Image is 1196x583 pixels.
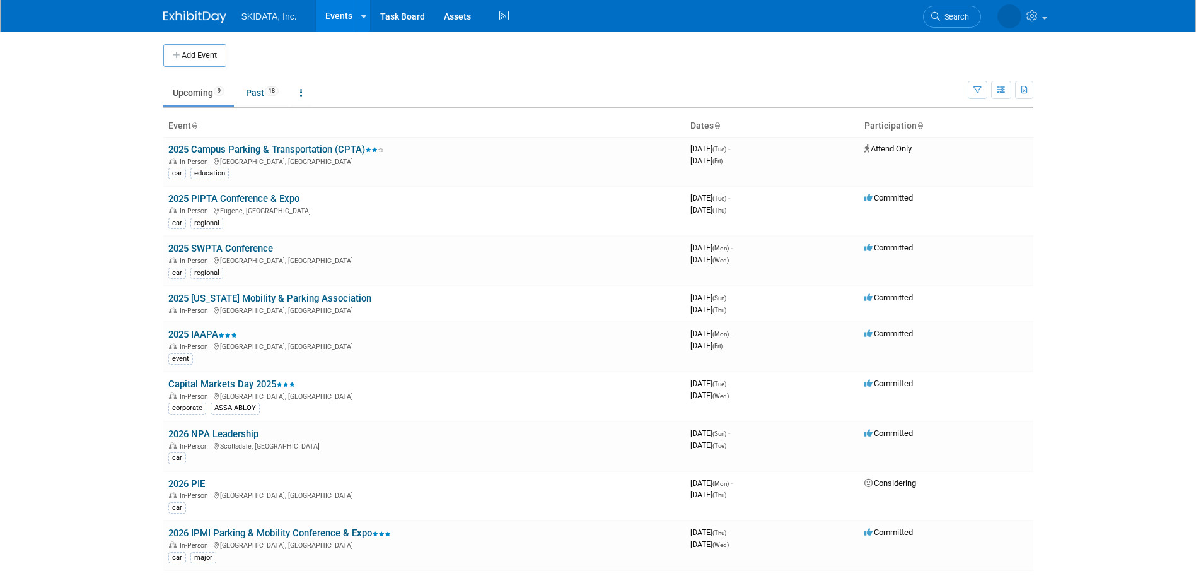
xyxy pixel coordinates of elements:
span: - [728,193,730,203]
a: Search [923,6,981,28]
div: regional [190,218,223,229]
span: (Thu) [712,307,726,314]
span: Committed [864,243,913,252]
th: Dates [685,115,859,137]
a: 2025 [US_STATE] Mobility & Parking Association [168,293,371,304]
span: - [728,379,730,388]
div: major [190,552,216,563]
span: In-Person [180,307,212,315]
div: [GEOGRAPHIC_DATA], [GEOGRAPHIC_DATA] [168,341,680,351]
img: In-Person Event [169,541,177,548]
a: Upcoming9 [163,81,234,105]
img: In-Person Event [169,257,177,263]
span: In-Person [180,442,212,450]
a: Past18 [236,81,288,105]
span: Committed [864,293,913,302]
div: car [168,168,186,179]
div: ASSA ABLOY [211,403,260,414]
div: [GEOGRAPHIC_DATA], [GEOGRAPHIC_DATA] [168,539,680,550]
span: [DATE] [690,391,729,400]
span: [DATE] [690,440,726,450]
span: Committed [864,379,913,388]
span: (Sun) [712,295,726,302]
span: Committed [864,527,913,537]
span: (Thu) [712,207,726,214]
span: - [731,478,733,488]
span: [DATE] [690,243,733,252]
span: - [728,527,730,537]
span: In-Person [180,158,212,166]
a: Sort by Participation Type [917,121,923,131]
span: (Wed) [712,541,729,548]
span: [DATE] [690,144,730,153]
span: - [731,243,733,252]
span: [DATE] [690,539,729,549]
a: 2026 IPMI Parking & Mobility Conference & Expo [168,527,391,539]
span: 18 [265,86,279,96]
div: [GEOGRAPHIC_DATA], [GEOGRAPHIC_DATA] [168,305,680,315]
span: [DATE] [690,341,723,350]
span: (Mon) [712,480,729,487]
span: Attend Only [864,144,912,153]
span: [DATE] [690,193,730,203]
div: Eugene, [GEOGRAPHIC_DATA] [168,205,680,215]
img: Mary Beth McNair [997,4,1021,28]
span: - [728,293,730,302]
span: (Tue) [712,442,726,449]
a: Sort by Start Date [714,121,720,131]
span: In-Person [180,257,212,265]
span: (Wed) [712,392,729,399]
div: regional [190,268,223,279]
span: (Thu) [712,492,726,498]
span: (Thu) [712,529,726,536]
span: In-Person [180,392,212,401]
span: (Mon) [712,245,729,252]
span: [DATE] [690,490,726,499]
span: In-Person [180,492,212,500]
img: In-Person Event [169,492,177,498]
div: corporate [168,403,206,414]
div: Scottsdale, [GEOGRAPHIC_DATA] [168,440,680,450]
img: In-Person Event [169,207,177,213]
span: - [728,428,730,438]
a: 2025 SWPTA Conference [168,243,273,254]
span: [DATE] [690,156,723,165]
span: Committed [864,193,913,203]
span: (Mon) [712,331,729,338]
img: ExhibitDay [163,11,226,23]
div: car [168,552,186,563]
span: Considering [864,478,916,488]
span: In-Person [180,541,212,550]
div: [GEOGRAPHIC_DATA], [GEOGRAPHIC_DATA] [168,490,680,500]
a: 2026 NPA Leadership [168,428,258,440]
span: [DATE] [690,329,733,338]
span: 9 [214,86,224,96]
img: In-Person Event [169,343,177,349]
span: Committed [864,329,913,338]
span: In-Person [180,343,212,351]
span: [DATE] [690,205,726,215]
a: 2026 PIE [168,478,205,490]
div: car [168,268,186,279]
span: [DATE] [690,255,729,264]
span: In-Person [180,207,212,215]
span: (Fri) [712,343,723,350]
div: car [168,502,186,514]
span: [DATE] [690,305,726,314]
span: (Tue) [712,146,726,153]
a: 2025 IAAPA [168,329,237,340]
img: In-Person Event [169,392,177,399]
span: [DATE] [690,379,730,388]
span: [DATE] [690,428,730,438]
a: 2025 Campus Parking & Transportation (CPTA) [168,144,384,155]
a: 2025 PIPTA Conference & Expo [168,193,299,204]
span: SKIDATA, Inc. [241,11,297,21]
button: Add Event [163,44,226,67]
span: - [731,329,733,338]
img: In-Person Event [169,442,177,449]
span: (Tue) [712,195,726,202]
span: Committed [864,428,913,438]
div: [GEOGRAPHIC_DATA], [GEOGRAPHIC_DATA] [168,156,680,166]
th: Participation [859,115,1033,137]
span: [DATE] [690,478,733,488]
